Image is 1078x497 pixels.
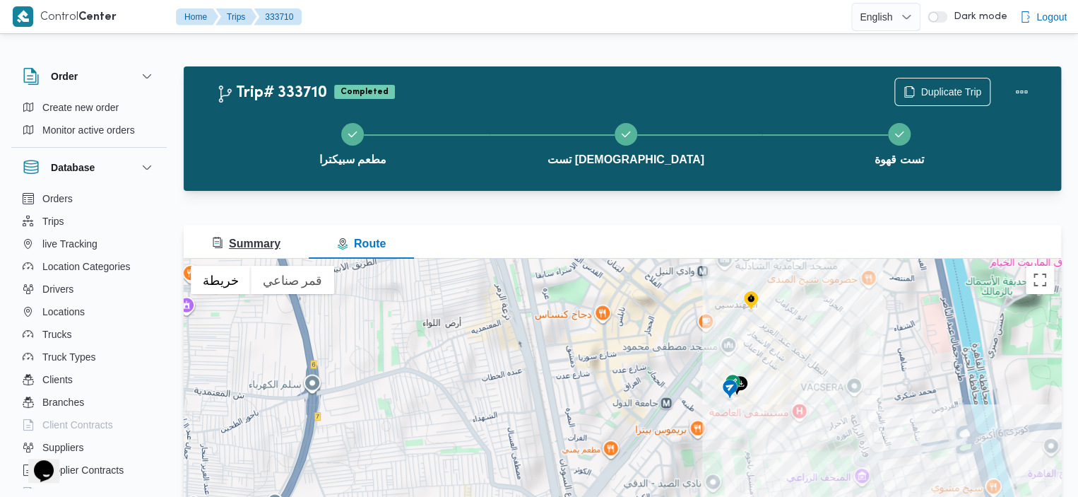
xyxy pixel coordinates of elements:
button: Locations [17,300,161,323]
div: Order [11,96,167,147]
img: X8yXhbKr1z7QwAAAABJRU5ErkJggg== [13,6,33,27]
span: Monitor active orders [42,122,135,139]
button: Order [23,68,155,85]
span: Duplicate Trip [920,83,981,100]
span: Client Contracts [42,416,113,433]
span: Branches [42,394,84,411]
button: تست قهوة [762,106,1036,180]
span: Orders [42,190,73,207]
span: Location Categories [42,258,131,275]
span: Create new order [42,99,119,116]
button: تبديل إلى العرض ملء الشاشة [1026,266,1054,294]
svg: Step 1 is complete [347,129,358,140]
h3: Database [51,159,95,176]
svg: Step 2 is complete [620,129,632,140]
button: Logout [1014,3,1072,31]
h2: Trip# 333710 [216,84,327,103]
button: Supplier Contracts [17,459,161,481]
span: live Tracking [42,235,97,252]
button: Orders [17,187,161,210]
button: مطعم سبيكترا [216,106,490,180]
button: Suppliers [17,436,161,459]
span: Route [337,238,386,250]
button: Monitor active orders [17,119,161,141]
button: Trips [215,8,256,25]
button: عرض خريطة الشارع [191,266,251,294]
button: Duplicate Trip [894,78,990,106]
span: Trips [42,213,64,230]
span: Truck Types [42,349,95,366]
button: Home [176,8,218,25]
div: Database [11,187,167,493]
span: تست قهوة [875,151,923,168]
span: Locations [42,303,85,320]
span: Dark mode [947,11,1007,23]
span: تست [DEMOGRAPHIC_DATA] [547,151,704,168]
button: Trucks [17,323,161,346]
span: Drivers [42,281,73,298]
iframe: chat widget [14,440,59,483]
b: Center [78,12,117,23]
button: Drivers [17,278,161,300]
button: Create new order [17,96,161,119]
button: عرض صور القمر الصناعي [251,266,334,294]
button: Location Categories [17,255,161,278]
span: Trucks [42,326,71,343]
b: Completed [340,88,389,96]
span: مطعم سبيكترا [319,151,386,168]
button: Database [23,159,155,176]
span: Completed [334,85,395,99]
span: Clients [42,371,73,388]
span: Supplier Contracts [42,462,124,479]
button: Clients [17,368,161,391]
h3: Order [51,68,78,85]
button: Client Contracts [17,414,161,436]
button: live Tracking [17,233,161,255]
button: تست [DEMOGRAPHIC_DATA] [490,106,763,180]
button: Trips [17,210,161,233]
button: Truck Types [17,346,161,368]
button: Actions [1007,78,1036,106]
span: Suppliers [42,439,83,456]
svg: Step 3 is complete [894,129,905,140]
button: 333710 [254,8,302,25]
span: Logout [1036,8,1067,25]
button: Branches [17,391,161,414]
span: Summary [212,238,280,250]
